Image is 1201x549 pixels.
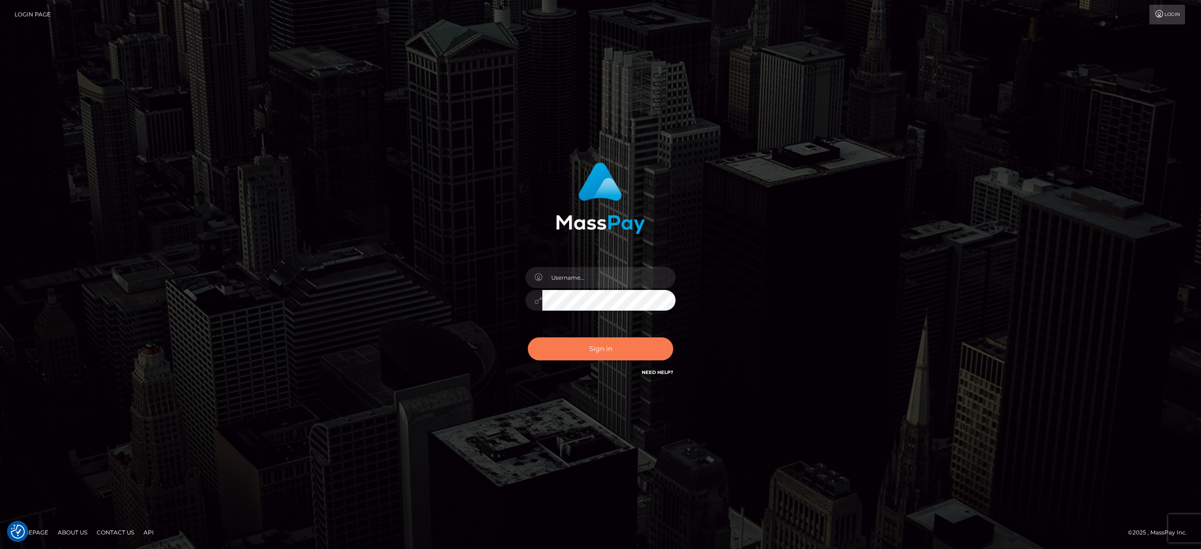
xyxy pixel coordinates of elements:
img: MassPay Login [556,162,645,234]
a: Homepage [10,525,52,540]
a: Need Help? [642,369,673,375]
a: API [140,525,158,540]
input: Username... [542,267,676,288]
a: About Us [54,525,91,540]
a: Login Page [15,5,51,24]
img: Revisit consent button [11,525,25,539]
div: © 2025 , MassPay Inc. [1128,527,1194,538]
button: Sign in [528,337,673,360]
a: Contact Us [93,525,138,540]
a: Login [1149,5,1185,24]
button: Consent Preferences [11,525,25,539]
